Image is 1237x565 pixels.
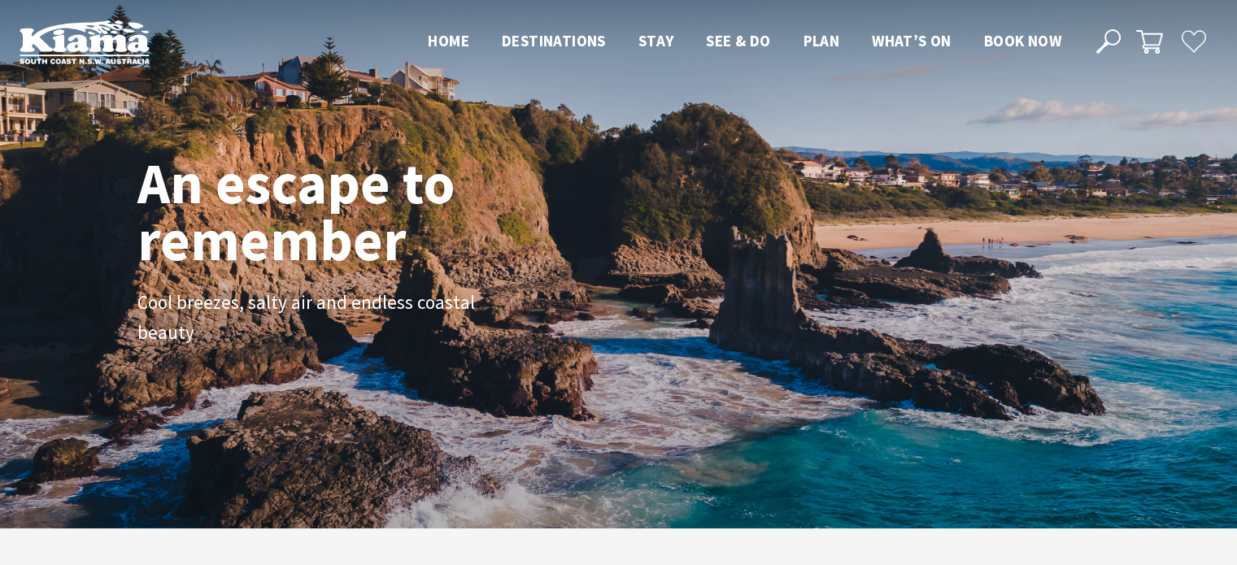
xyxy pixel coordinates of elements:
h1: An escape to remember [137,154,585,268]
span: What’s On [872,31,952,50]
nav: Main Menu [412,28,1078,55]
span: See & Do [706,31,770,50]
p: Cool breezes, salty air and endless coastal beauty [137,288,503,348]
span: Stay [638,31,674,50]
img: Kiama Logo [20,20,150,64]
span: Destinations [502,31,606,50]
span: Plan [804,31,840,50]
span: Book now [984,31,1061,50]
span: Home [428,31,469,50]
